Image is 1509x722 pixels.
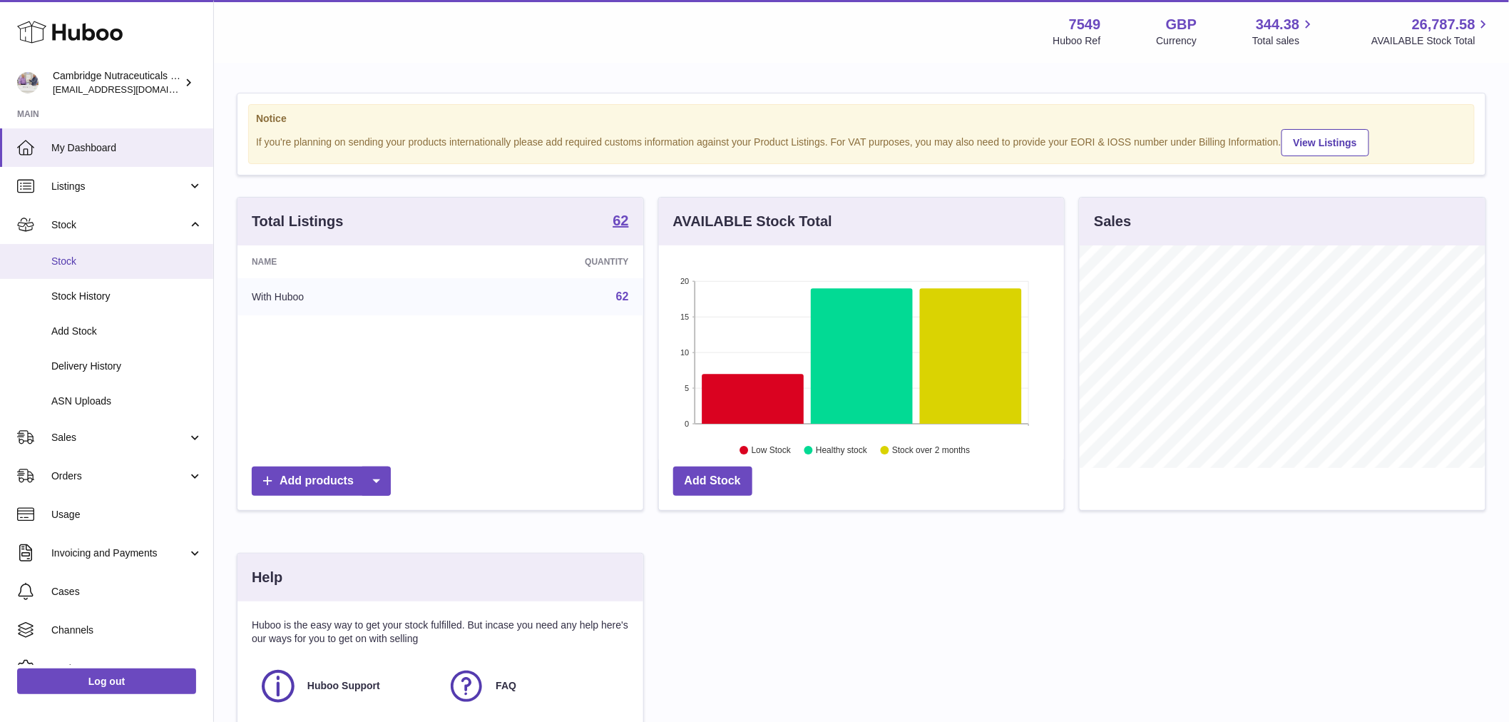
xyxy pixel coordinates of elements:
[451,245,643,278] th: Quantity
[252,467,391,496] a: Add products
[613,213,628,228] strong: 62
[252,568,282,587] h3: Help
[237,278,451,315] td: With Huboo
[752,446,792,456] text: Low Stock
[1252,15,1316,48] a: 344.38 Total sales
[1166,15,1197,34] strong: GBP
[51,395,203,408] span: ASN Uploads
[51,469,188,483] span: Orders
[17,668,196,694] a: Log out
[816,446,868,456] text: Healthy stock
[1371,34,1492,48] span: AVAILABLE Stock Total
[51,180,188,193] span: Listings
[51,585,203,599] span: Cases
[307,679,380,693] span: Huboo Support
[673,212,832,231] h3: AVAILABLE Stock Total
[51,325,203,338] span: Add Stock
[1157,34,1197,48] div: Currency
[51,255,203,268] span: Stock
[51,218,188,232] span: Stock
[1282,129,1369,156] a: View Listings
[252,619,629,646] p: Huboo is the easy way to get your stock fulfilled. But incase you need any help here's our ways f...
[496,679,516,693] span: FAQ
[256,127,1467,156] div: If you're planning on sending your products internationally please add required customs informati...
[256,112,1467,126] strong: Notice
[1412,15,1475,34] span: 26,787.58
[51,141,203,155] span: My Dashboard
[51,431,188,444] span: Sales
[252,212,344,231] h3: Total Listings
[685,384,689,392] text: 5
[259,667,433,706] a: Huboo Support
[51,290,203,303] span: Stock History
[237,245,451,278] th: Name
[53,69,181,96] div: Cambridge Nutraceuticals Ltd
[1053,34,1101,48] div: Huboo Ref
[1256,15,1299,34] span: 344.38
[1094,212,1131,231] h3: Sales
[447,667,621,706] a: FAQ
[613,213,628,230] a: 62
[51,508,203,522] span: Usage
[51,624,203,637] span: Channels
[51,662,203,676] span: Settings
[17,72,39,93] img: qvc@camnutra.com
[680,348,689,357] text: 10
[51,360,203,373] span: Delivery History
[680,277,689,285] text: 20
[685,420,689,428] text: 0
[892,446,970,456] text: Stock over 2 months
[673,467,752,496] a: Add Stock
[1252,34,1316,48] span: Total sales
[1371,15,1492,48] a: 26,787.58 AVAILABLE Stock Total
[680,312,689,321] text: 15
[616,290,629,302] a: 62
[53,83,210,95] span: [EMAIL_ADDRESS][DOMAIN_NAME]
[51,546,188,560] span: Invoicing and Payments
[1069,15,1101,34] strong: 7549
